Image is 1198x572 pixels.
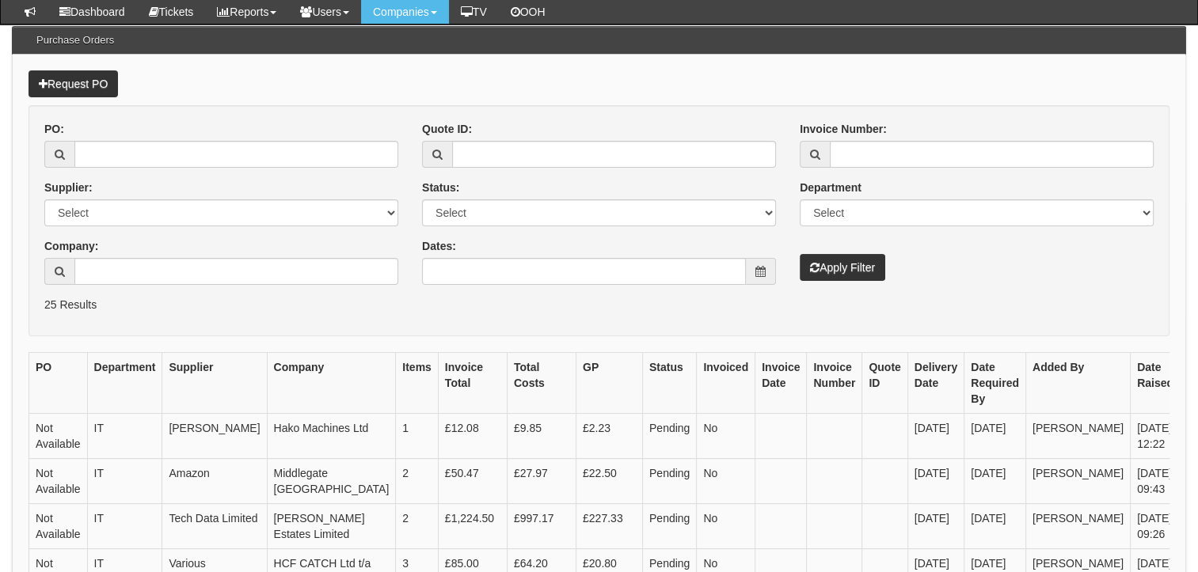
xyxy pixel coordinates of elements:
[162,353,267,414] th: Supplier
[862,353,907,414] th: Quote ID
[267,353,396,414] th: Company
[697,504,755,549] td: No
[576,414,642,459] td: £2.23
[438,459,507,504] td: £50.47
[800,254,885,281] button: Apply Filter
[87,504,162,549] td: IT
[1025,414,1130,459] td: [PERSON_NAME]
[29,27,122,54] h3: Purchase Orders
[162,459,267,504] td: Amazon
[507,504,576,549] td: £997.17
[1131,414,1181,459] td: [DATE] 12:22
[1025,353,1130,414] th: Added By
[1131,353,1181,414] th: Date Raised
[162,504,267,549] td: Tech Data Limited
[267,504,396,549] td: [PERSON_NAME] Estates Limited
[1025,504,1130,549] td: [PERSON_NAME]
[964,459,1026,504] td: [DATE]
[642,353,696,414] th: Status
[907,504,964,549] td: [DATE]
[907,353,964,414] th: Delivery Date
[396,504,439,549] td: 2
[44,180,93,195] label: Supplier:
[267,459,396,504] td: Middlegate [GEOGRAPHIC_DATA]
[907,414,964,459] td: [DATE]
[576,504,642,549] td: £227.33
[800,121,887,137] label: Invoice Number:
[697,414,755,459] td: No
[396,353,439,414] th: Items
[964,353,1026,414] th: Date Required By
[438,414,507,459] td: £12.08
[422,238,456,254] label: Dates:
[576,459,642,504] td: £22.50
[697,459,755,504] td: No
[87,414,162,459] td: IT
[507,414,576,459] td: £9.85
[29,353,88,414] th: PO
[87,353,162,414] th: Department
[29,504,88,549] td: Not Available
[800,180,861,195] label: Department
[422,121,472,137] label: Quote ID:
[87,459,162,504] td: IT
[396,459,439,504] td: 2
[755,353,807,414] th: Invoice Date
[964,504,1026,549] td: [DATE]
[642,459,696,504] td: Pending
[1025,459,1130,504] td: [PERSON_NAME]
[642,414,696,459] td: Pending
[642,504,696,549] td: Pending
[907,459,964,504] td: [DATE]
[29,414,88,459] td: Not Available
[162,414,267,459] td: [PERSON_NAME]
[29,459,88,504] td: Not Available
[964,414,1026,459] td: [DATE]
[507,459,576,504] td: £27.97
[438,353,507,414] th: Invoice Total
[396,414,439,459] td: 1
[44,121,64,137] label: PO:
[1131,459,1181,504] td: [DATE] 09:43
[807,353,862,414] th: Invoice Number
[44,238,98,254] label: Company:
[267,414,396,459] td: Hako Machines Ltd
[576,353,642,414] th: GP
[44,297,1154,313] p: 25 Results
[1131,504,1181,549] td: [DATE] 09:26
[507,353,576,414] th: Total Costs
[438,504,507,549] td: £1,224.50
[422,180,459,195] label: Status:
[29,70,118,97] a: Request PO
[697,353,755,414] th: Invoiced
